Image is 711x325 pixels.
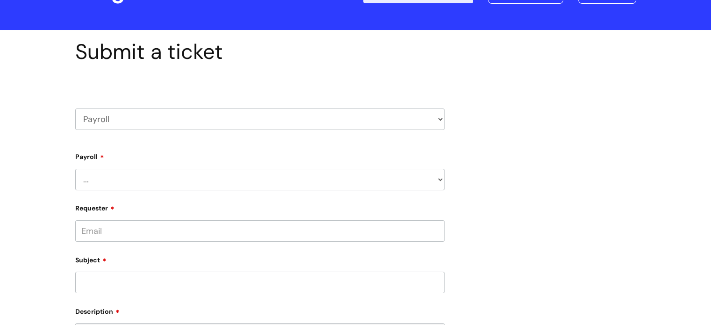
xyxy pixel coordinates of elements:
label: Payroll [75,150,445,161]
label: Subject [75,253,445,264]
label: Description [75,304,445,316]
label: Requester [75,201,445,212]
input: Email [75,220,445,242]
h1: Submit a ticket [75,39,445,65]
